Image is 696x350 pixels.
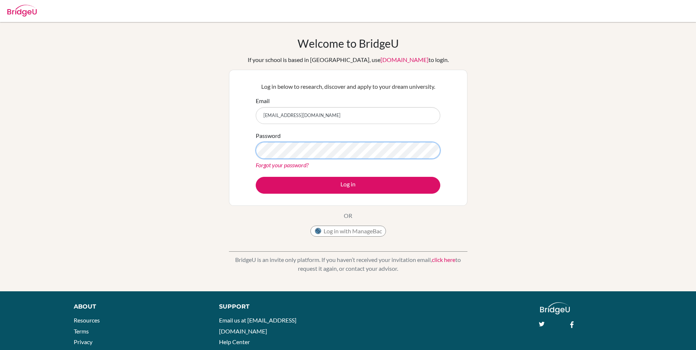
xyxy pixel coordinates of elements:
p: OR [344,211,352,220]
p: BridgeU is an invite only platform. If you haven’t received your invitation email, to request it ... [229,255,467,273]
a: Resources [74,317,100,324]
a: Privacy [74,338,92,345]
img: Bridge-U [7,5,37,17]
button: Log in [256,177,440,194]
a: click here [432,256,455,263]
a: Help Center [219,338,250,345]
p: Log in below to research, discover and apply to your dream university. [256,82,440,91]
img: logo_white@2x-f4f0deed5e89b7ecb1c2cc34c3e3d731f90f0f143d5ea2071677605dd97b5244.png [540,302,570,314]
label: Password [256,131,281,140]
label: Email [256,96,270,105]
button: Log in with ManageBac [310,226,386,237]
div: Support [219,302,339,311]
a: Forgot your password? [256,161,309,168]
h1: Welcome to BridgeU [298,37,399,50]
a: [DOMAIN_NAME] [380,56,429,63]
div: About [74,302,203,311]
a: Terms [74,328,89,335]
a: Email us at [EMAIL_ADDRESS][DOMAIN_NAME] [219,317,296,335]
div: If your school is based in [GEOGRAPHIC_DATA], use to login. [248,55,449,64]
